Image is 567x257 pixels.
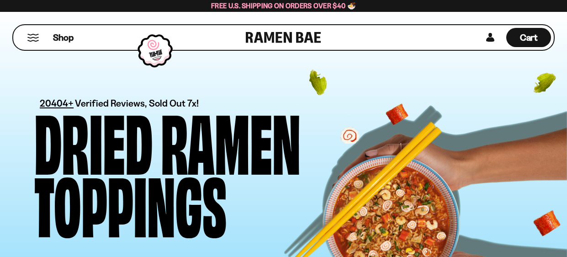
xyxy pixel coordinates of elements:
[520,32,538,43] span: Cart
[211,1,356,10] span: Free U.S. Shipping on Orders over $40 🍜
[34,171,227,233] div: Toppings
[34,108,153,171] div: Dried
[161,108,301,171] div: Ramen
[27,34,39,42] button: Mobile Menu Trigger
[506,25,551,50] div: Cart
[53,28,74,47] a: Shop
[53,32,74,44] span: Shop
